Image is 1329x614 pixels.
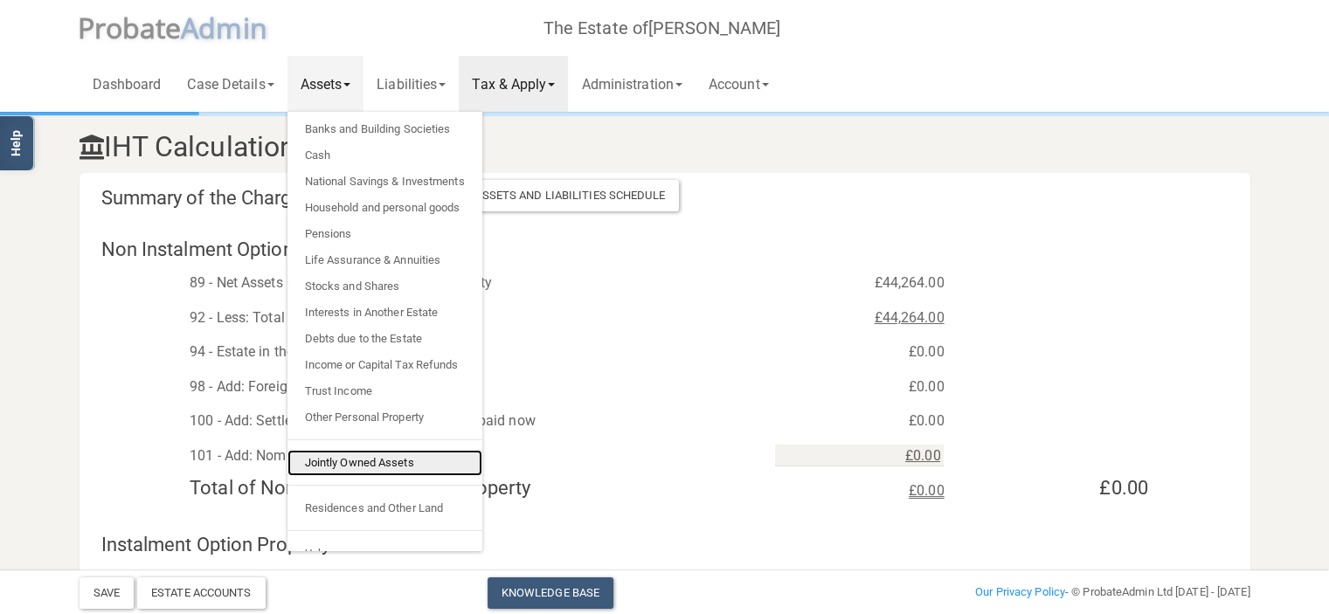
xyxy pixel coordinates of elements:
div: 94 - Estate in the [GEOGRAPHIC_DATA] [177,339,762,365]
div: Taxable Assets and Liabilities Schedule [412,180,679,211]
div: £4,877,482.00 [762,566,957,592]
span: P [78,9,182,46]
h4: Non Instalment Option Property [101,239,847,260]
div: 98 - Add: Foreign Property [177,374,762,400]
a: Our Privacy Policy [975,585,1065,598]
a: National Savings & Investments [287,169,482,195]
a: Jointly Owned Assets [287,450,482,476]
a: Account [696,56,782,112]
a: Unknown [287,541,482,567]
div: £44,264.00 [762,305,957,331]
a: Interests in Another Estate [287,300,482,326]
div: Estate Accounts [137,577,266,609]
a: Pensions [287,221,482,247]
h4: £0.00 [966,478,1160,499]
div: 101 - Add: Nominated Assets [177,443,762,469]
div: £44,264.00 [762,270,957,296]
div: 92 - Less: Total of Exemptions and reliefs [177,305,762,331]
a: Liabilities [363,56,459,112]
a: Household and personal goods [287,195,482,221]
a: Income or Capital Tax Refunds [287,352,482,378]
div: £0.00 [762,478,957,504]
span: robate [94,9,182,46]
div: 100 - Add: Settled Property where IHT is being paid now [177,408,762,434]
a: Knowledge Base [488,577,613,609]
div: 89 - Net Assets including Joint Tenancy Property [177,270,762,296]
a: Cash [287,142,482,169]
a: Trust Income [287,378,482,404]
a: Stocks and Shares [287,273,482,300]
div: £0.00 [762,374,957,400]
a: Life Assurance & Annuities [287,247,482,273]
a: Dashboard [80,56,175,112]
a: Administration [568,56,695,112]
h4: Instalment Option Property [101,535,847,555]
a: Residences and Other Land [287,495,482,521]
h4: Total of Non Instalment Option Property [177,478,762,499]
a: Banks and Building Societies [287,116,482,142]
a: Debts due to the Estate [287,326,482,352]
div: 90 - Net Assets including Joint Tenancy Property [177,566,762,592]
h3: IHT Calculations [66,132,1064,162]
span: dmin [198,9,266,46]
a: Other Personal Property [287,404,482,431]
a: Tax & Apply [459,56,568,112]
h4: Summary of the Chargeable Estate [88,187,869,211]
a: Assets [287,56,364,112]
div: - © ProbateAdmin Ltd [DATE] - [DATE] [864,582,1263,603]
a: Case Details [174,56,287,112]
div: £0.00 [762,339,957,365]
button: Save [80,577,134,609]
span: A [181,9,267,46]
div: £0.00 [762,408,957,434]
